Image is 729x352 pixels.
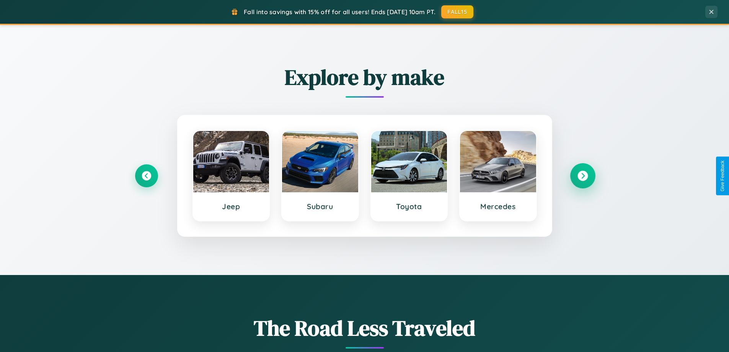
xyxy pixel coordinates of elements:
[135,313,594,343] h1: The Road Less Traveled
[379,202,440,211] h3: Toyota
[441,5,473,18] button: FALL15
[468,202,528,211] h3: Mercedes
[290,202,351,211] h3: Subaru
[244,8,435,16] span: Fall into savings with 15% off for all users! Ends [DATE] 10am PT.
[135,62,594,92] h2: Explore by make
[720,160,725,192] div: Give Feedback
[201,202,262,211] h3: Jeep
